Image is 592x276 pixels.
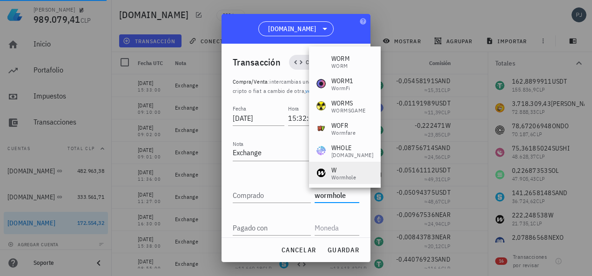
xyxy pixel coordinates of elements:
span: [DOMAIN_NAME] [268,24,316,33]
span: intercambias una moneda, ya sea cripto o fiat a cambio de otra, . [233,78,351,94]
a: ver más [305,87,324,94]
div: WORM [331,54,350,63]
div: WORM-icon [316,57,326,66]
label: Nota [233,140,243,147]
span: Compra/Venta [306,58,346,67]
span: Compra/Venta [233,78,268,85]
button: guardar [323,242,363,258]
div: WOFR-icon [316,124,326,133]
div: WHOLE [331,143,373,152]
div: Wormfare [331,130,356,136]
div: WORM1 [331,76,353,85]
div: WORM [331,63,350,69]
div: WORMS-icon [316,101,326,111]
span: guardar [327,246,359,254]
div: WORM1-icon [316,79,326,88]
div: WOFR [331,121,356,130]
div: WHOLE-icon [316,146,326,155]
div: W-icon [316,168,326,177]
p: : [233,77,359,96]
div: [DOMAIN_NAME] [331,152,373,158]
div: W [331,165,356,175]
button: cancelar [277,242,320,258]
label: Fecha [233,105,246,112]
input: Moneda [315,188,357,203]
label: Hora [288,105,299,112]
div: Transacción [233,55,281,70]
input: Moneda [315,220,357,235]
div: Wormhole [331,175,356,180]
div: WORMSGAME [331,108,366,113]
div: WormFi [331,85,353,91]
span: cancelar [281,246,316,254]
div: WORMS [331,99,366,108]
